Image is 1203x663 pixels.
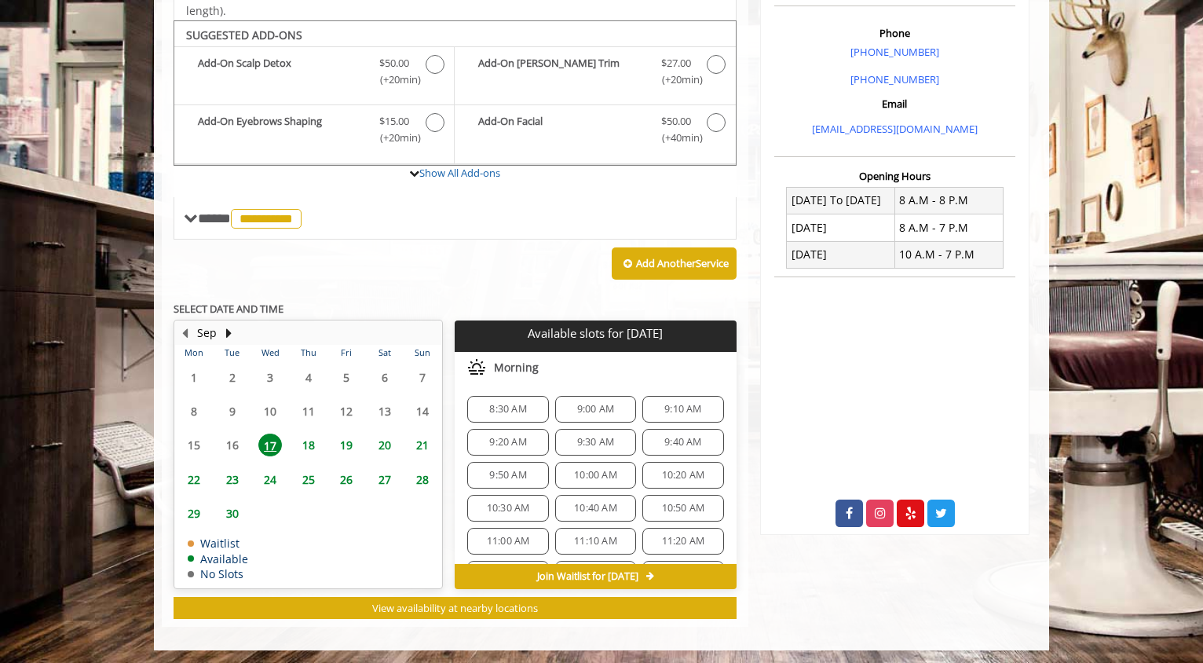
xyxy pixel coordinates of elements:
span: 25 [297,468,320,491]
td: 8 A.M - 8 P.M [894,187,1003,214]
span: (+40min ) [653,130,699,146]
th: Sun [404,345,442,361]
td: Waitlist [188,537,248,549]
span: 19 [335,434,358,456]
td: Select day30 [213,496,250,530]
th: Tue [213,345,250,361]
div: 10:30 AM [467,495,548,522]
button: Sep [197,324,217,342]
label: Add-On Beard Trim [463,55,727,92]
div: 11:50 AM [642,561,723,588]
span: $15.00 [379,113,409,130]
label: Add-On Facial [463,113,727,150]
button: Previous Month [178,324,191,342]
span: 10:30 AM [487,502,530,515]
span: (+20min ) [371,71,418,88]
span: (+20min ) [371,130,418,146]
span: 24 [258,468,282,491]
td: Select day24 [251,462,289,496]
b: SUGGESTED ADD-ONS [186,27,302,42]
span: 9:10 AM [664,403,701,416]
label: Add-On Scalp Detox [182,55,446,92]
td: Select day29 [175,496,213,530]
th: Fri [327,345,365,361]
a: [PHONE_NUMBER] [850,45,939,59]
td: Select day23 [213,462,250,496]
td: Select day17 [251,428,289,462]
td: No Slots [188,568,248,580]
span: 10:50 AM [662,502,705,515]
span: 18 [297,434,320,456]
span: $50.00 [379,55,409,71]
h3: Opening Hours [774,170,1015,181]
div: The Made Man Haircut Add-onS [174,20,737,167]
td: [DATE] [787,241,895,268]
div: 10:00 AM [555,462,636,489]
div: 10:20 AM [642,462,723,489]
b: Add Another Service [636,256,729,270]
div: 9:00 AM [555,396,636,423]
div: 10:40 AM [555,495,636,522]
span: 26 [335,468,358,491]
span: 9:20 AM [489,436,526,449]
div: 11:10 AM [555,528,636,555]
span: $50.00 [661,113,691,130]
span: Join Waitlist for [DATE] [537,570,638,583]
span: 20 [373,434,397,456]
td: Select day19 [327,428,365,462]
span: 21 [411,434,434,456]
span: 23 [221,468,244,491]
label: Add-On Eyebrows Shaping [182,113,446,150]
div: 11:20 AM [642,528,723,555]
div: 9:10 AM [642,396,723,423]
div: 9:40 AM [642,429,723,456]
h3: Email [778,98,1011,109]
span: View availability at nearby locations [372,601,538,615]
span: 11:00 AM [487,535,530,548]
button: View availability at nearby locations [174,597,737,620]
td: [DATE] [787,214,895,241]
td: 8 A.M - 7 P.M [894,214,1003,241]
span: Morning [494,361,539,374]
button: Next Month [222,324,235,342]
h3: Phone [778,27,1011,38]
span: 10:00 AM [574,469,617,482]
span: 11:20 AM [662,535,705,548]
span: 17 [258,434,282,456]
div: 8:30 AM [467,396,548,423]
td: Select day27 [365,462,403,496]
b: Add-On Eyebrows Shaping [198,113,364,146]
a: Show All Add-ons [419,166,500,180]
td: Select day22 [175,462,213,496]
span: 9:30 AM [577,436,614,449]
td: Select day25 [289,462,327,496]
b: Add-On Facial [478,113,645,146]
a: [EMAIL_ADDRESS][DOMAIN_NAME] [812,122,978,136]
td: Available [188,553,248,565]
span: 10:20 AM [662,469,705,482]
p: Available slots for [DATE] [461,327,729,340]
th: Wed [251,345,289,361]
span: $27.00 [661,55,691,71]
td: Select day20 [365,428,403,462]
span: 8:30 AM [489,403,526,416]
th: Sat [365,345,403,361]
span: 22 [182,468,206,491]
th: Mon [175,345,213,361]
td: [DATE] To [DATE] [787,187,895,214]
div: 9:30 AM [555,429,636,456]
span: 27 [373,468,397,491]
span: 29 [182,502,206,525]
span: 9:00 AM [577,403,614,416]
img: morning slots [467,358,486,377]
button: Add AnotherService [612,247,737,280]
span: (+20min ) [653,71,699,88]
span: 9:40 AM [664,436,701,449]
div: 10:50 AM [642,495,723,522]
td: Select day28 [404,462,442,496]
th: Thu [289,345,327,361]
td: Select day26 [327,462,365,496]
span: 10:40 AM [574,502,617,515]
span: 30 [221,502,244,525]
